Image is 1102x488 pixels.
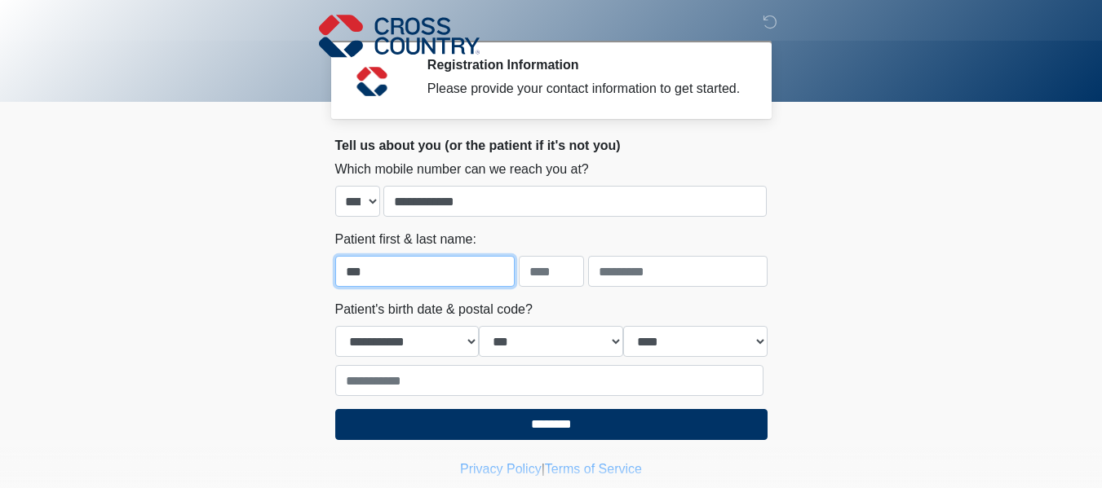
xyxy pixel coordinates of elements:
[335,160,589,179] label: Which mobile number can we reach you at?
[427,79,743,99] div: Please provide your contact information to get started.
[335,300,533,319] label: Patient's birth date & postal code?
[319,12,480,59] img: Cross Country Logo
[545,462,642,476] a: Terms of Service
[347,57,396,106] img: Agent Avatar
[460,462,542,476] a: Privacy Policy
[335,138,768,153] h2: Tell us about you (or the patient if it's not you)
[542,462,545,476] a: |
[335,230,476,249] label: Patient first & last name:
